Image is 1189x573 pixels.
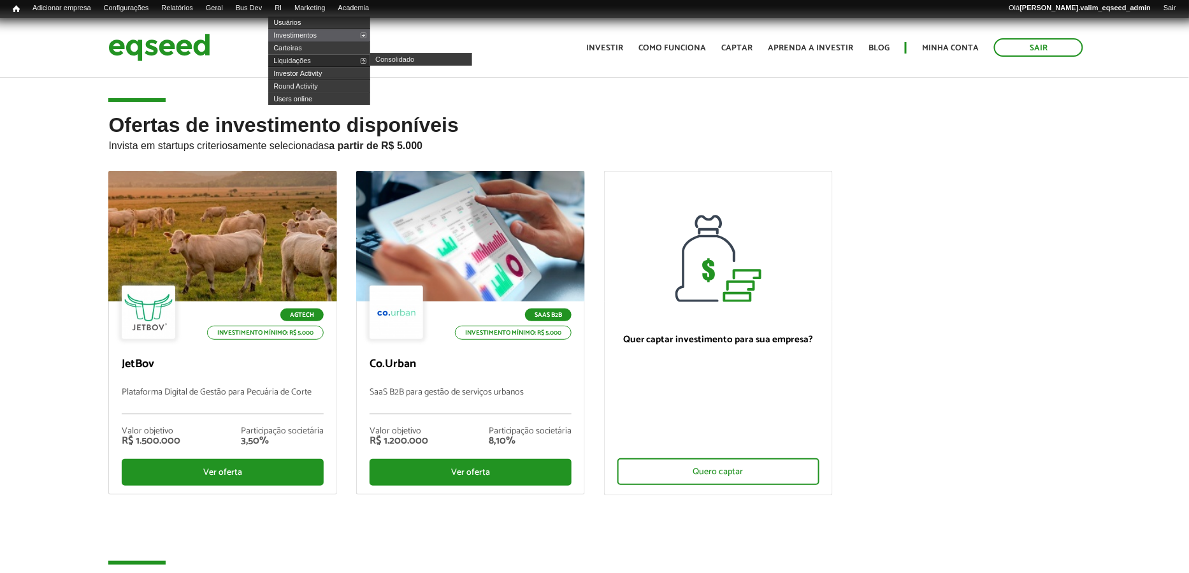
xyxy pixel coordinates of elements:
a: Sair [994,38,1083,57]
a: Academia [332,3,376,13]
div: Ver oferta [370,459,572,486]
a: Investir [586,44,623,52]
p: SaaS B2B [525,308,572,321]
a: Olá[PERSON_NAME].valim_eqseed_admin [1003,3,1158,13]
a: Geral [199,3,229,13]
div: Participação societária [489,427,572,436]
a: Blog [868,44,890,52]
a: Relatórios [155,3,199,13]
a: Minha conta [922,44,979,52]
a: Configurações [97,3,155,13]
div: Quero captar [617,458,819,485]
div: 3,50% [241,436,324,446]
a: Bus Dev [229,3,269,13]
p: Plataforma Digital de Gestão para Pecuária de Corte [122,388,324,414]
div: 8,10% [489,436,572,446]
div: Valor objetivo [122,427,180,436]
h2: Ofertas de investimento disponíveis [108,114,1080,171]
p: JetBov [122,358,324,372]
a: Marketing [288,3,331,13]
p: Investimento mínimo: R$ 5.000 [207,326,324,340]
span: Início [13,4,20,13]
div: Ver oferta [122,459,324,486]
div: Valor objetivo [370,427,428,436]
div: Participação societária [241,427,324,436]
a: Quer captar investimento para sua empresa? Quero captar [604,171,833,495]
p: SaaS B2B para gestão de serviços urbanos [370,388,572,414]
a: Sair [1157,3,1183,13]
a: Início [6,3,26,15]
p: Invista em startups criteriosamente selecionadas [108,136,1080,152]
a: Adicionar empresa [26,3,97,13]
div: R$ 1.500.000 [122,436,180,446]
strong: a partir de R$ 5.000 [329,140,422,151]
a: Agtech Investimento mínimo: R$ 5.000 JetBov Plataforma Digital de Gestão para Pecuária de Corte V... [108,171,337,495]
p: Co.Urban [370,358,572,372]
a: SaaS B2B Investimento mínimo: R$ 5.000 Co.Urban SaaS B2B para gestão de serviços urbanos Valor ob... [356,171,585,495]
p: Investimento mínimo: R$ 5.000 [455,326,572,340]
p: Quer captar investimento para sua empresa? [617,334,819,345]
p: Agtech [280,308,324,321]
a: Como funciona [638,44,706,52]
a: Usuários [268,16,370,29]
img: EqSeed [108,31,210,64]
strong: [PERSON_NAME].valim_eqseed_admin [1020,4,1151,11]
a: Aprenda a investir [768,44,853,52]
a: RI [268,3,288,13]
a: Captar [721,44,753,52]
div: R$ 1.200.000 [370,436,428,446]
